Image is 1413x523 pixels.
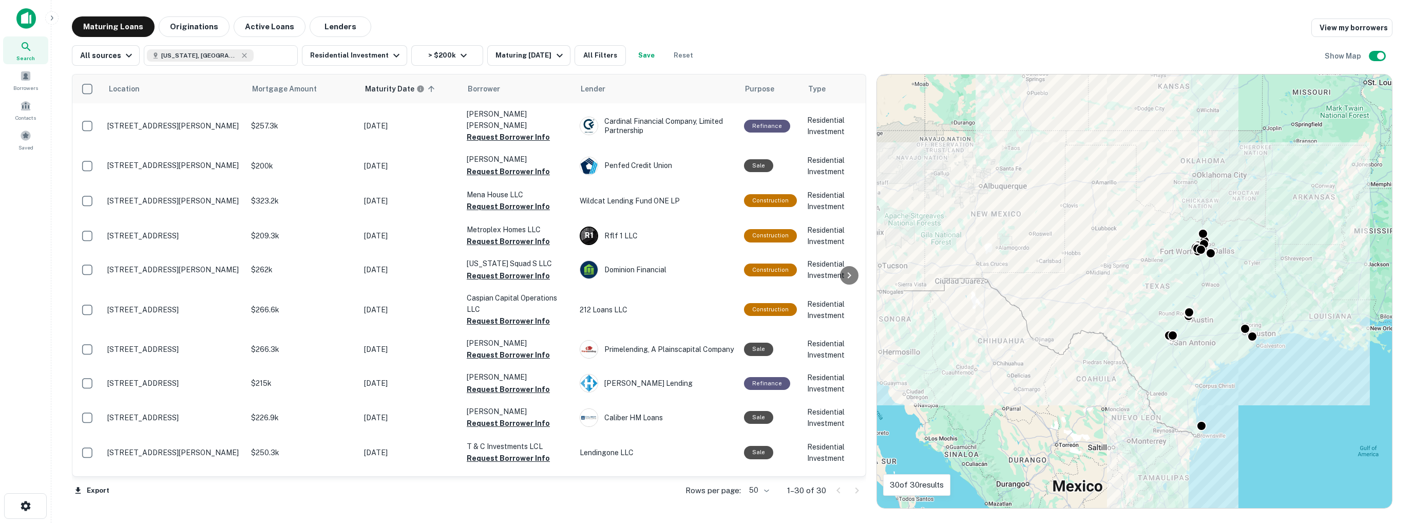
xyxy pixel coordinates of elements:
[808,83,839,95] span: Type
[364,447,456,458] p: [DATE]
[467,349,550,361] button: Request Borrower Info
[580,195,734,207] p: Wildcat Lending Fund ONE LP
[364,160,456,172] p: [DATE]
[744,194,797,207] div: This loan purpose was for construction
[467,406,569,417] p: [PERSON_NAME]
[467,417,550,429] button: Request Borrower Info
[580,261,598,278] img: picture
[102,74,246,103] th: Location
[467,154,569,165] p: [PERSON_NAME]
[3,96,48,124] a: Contacts
[251,344,354,355] p: $266.3k
[467,189,569,200] p: Mena House LLC
[580,374,734,393] div: [PERSON_NAME] Lending
[807,441,858,464] p: Residential Investment
[807,155,858,177] p: Residential Investment
[107,345,241,354] p: [STREET_ADDRESS]
[1362,441,1413,490] iframe: Chat Widget
[745,483,771,498] div: 50
[365,83,438,95] span: Maturity dates displayed may be estimated. Please contact the lender for the most accurate maturi...
[807,258,858,281] p: Residential Investment
[107,196,241,206] p: [STREET_ADDRESS][PERSON_NAME]
[685,484,741,497] p: Rows per page:
[467,338,569,349] p: [PERSON_NAME]
[580,341,598,358] img: picture
[744,411,773,424] div: Sale
[364,412,456,423] p: [DATE]
[467,292,569,315] p: Caspian Capital Operations LLC
[585,230,593,241] p: R 1
[744,303,797,316] div: This loan purpose was for construction
[467,165,550,178] button: Request Borrower Info
[246,74,359,103] th: Mortgage Amount
[467,108,569,131] p: [PERSON_NAME] [PERSON_NAME]
[467,476,569,487] p: [PERSON_NAME]
[580,340,734,359] div: Primelending, A Plainscapital Company
[744,343,773,356] div: Sale
[744,264,797,276] div: This loan purpose was for construction
[467,224,569,235] p: Metroplex Homes LLC
[580,260,734,279] div: Dominion Financial
[467,371,569,383] p: [PERSON_NAME]
[3,126,48,154] a: Saved
[252,83,330,95] span: Mortgage Amount
[365,83,425,95] div: Maturity dates displayed may be estimated. Please contact the lender for the most accurate maturi...
[467,200,550,213] button: Request Borrower Info
[807,190,858,212] p: Residential Investment
[1325,50,1363,62] h6: Show Map
[80,49,135,62] div: All sources
[251,304,354,315] p: $266.6k
[807,298,858,321] p: Residential Investment
[467,131,550,143] button: Request Borrower Info
[251,412,354,423] p: $226.9k
[467,441,569,452] p: T & C Investments LCL
[467,258,569,269] p: [US_STATE] Squad S LLC
[580,447,734,458] p: Lendingone LLC
[580,304,734,315] p: 212 Loans LLC
[744,159,773,172] div: Sale
[890,479,944,491] p: 30 of 30 results
[667,45,700,66] button: Reset
[251,264,354,275] p: $262k
[575,74,739,103] th: Lender
[411,45,483,66] button: > $200k
[251,230,354,241] p: $209.3k
[107,305,241,314] p: [STREET_ADDRESS]
[462,74,575,103] th: Borrower
[364,304,456,315] p: [DATE]
[580,227,734,245] div: Rflf 1 LLC
[107,121,241,130] p: [STREET_ADDRESS][PERSON_NAME]
[467,452,550,464] button: Request Borrower Info
[364,230,456,241] p: [DATE]
[580,117,598,135] img: picture
[739,74,802,103] th: Purpose
[468,83,500,95] span: Borrower
[630,45,663,66] button: Save your search to get updates of matches that match your search criteria.
[802,74,864,103] th: Type
[807,115,858,137] p: Residential Investment
[251,195,354,207] p: $323.2k
[580,157,598,175] img: picture
[787,484,826,497] p: 1–30 of 30
[467,270,550,282] button: Request Borrower Info
[359,74,462,103] th: Maturity dates displayed may be estimated. Please contact the lender for the most accurate maturi...
[107,265,241,274] p: [STREET_ADDRESS][PERSON_NAME]
[364,378,456,389] p: [DATE]
[72,16,155,37] button: Maturing Loans
[877,74,1392,508] div: 0 0
[13,84,38,92] span: Borrowers
[159,16,230,37] button: Originations
[107,379,241,388] p: [STREET_ADDRESS]
[107,231,241,240] p: [STREET_ADDRESS]
[302,45,407,66] button: Residential Investment
[16,54,35,62] span: Search
[364,264,456,275] p: [DATE]
[234,16,305,37] button: Active Loans
[580,157,734,175] div: Penfed Credit Union
[580,408,734,427] div: Caliber HM Loans
[15,114,36,122] span: Contacts
[107,161,241,170] p: [STREET_ADDRESS][PERSON_NAME]
[365,83,414,95] h6: Maturity Date
[107,448,241,457] p: [STREET_ADDRESS][PERSON_NAME]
